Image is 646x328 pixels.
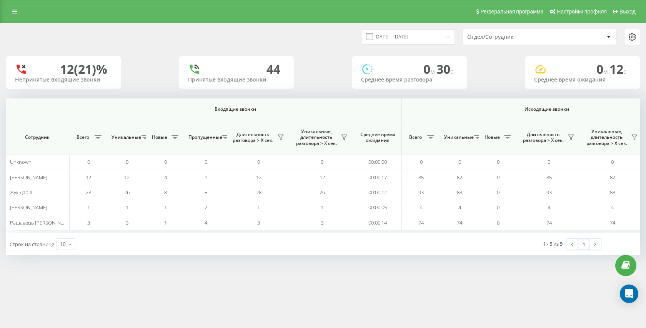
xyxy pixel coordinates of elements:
[406,134,425,140] span: Всего
[543,240,563,248] div: 1 - 5 из 5
[188,77,285,83] div: Принятые входящие звонки
[603,67,609,76] span: м
[610,219,615,226] span: 74
[457,174,462,181] span: 82
[483,134,502,140] span: Новые
[10,158,32,165] span: Unknown
[86,174,91,181] span: 12
[321,204,323,211] span: 1
[557,8,607,15] span: Настройки профиля
[164,219,167,226] span: 1
[546,219,552,226] span: 74
[418,174,424,181] span: 85
[546,174,552,181] span: 85
[578,239,589,250] a: 1
[266,62,280,77] div: 44
[457,189,462,196] span: 88
[231,132,275,143] span: Длительность разговора > Х сек.
[164,158,167,165] span: 0
[73,134,92,140] span: Всего
[620,285,638,303] div: Open Intercom Messenger
[256,174,261,181] span: 12
[89,106,381,112] span: Входящие звонки
[584,128,629,147] span: Уникальные, длительность разговора > Х сек.
[257,219,260,226] span: 3
[354,200,402,215] td: 00:00:05
[12,134,62,140] span: Сотрудник
[164,204,167,211] span: 1
[188,134,220,140] span: Пропущенные
[124,174,130,181] span: 12
[497,219,499,226] span: 0
[256,189,261,196] span: 28
[548,158,550,165] span: 0
[548,204,550,211] span: 4
[320,174,325,181] span: 12
[164,189,167,196] span: 8
[354,170,402,185] td: 00:00:17
[126,204,128,211] span: 1
[423,61,436,77] span: 0
[354,155,402,170] td: 00:00:00
[112,134,139,140] span: Уникальные
[360,132,396,143] span: Среднее время ожидания
[126,219,128,226] span: 3
[534,77,631,83] div: Среднее время ожидания
[623,67,626,76] span: c
[294,128,338,147] span: Уникальные, длительность разговора > Х сек.
[10,241,54,248] span: Строк на странице
[124,189,130,196] span: 26
[458,204,461,211] span: 4
[87,204,90,211] span: 1
[521,132,565,143] span: Длительность разговора > Х сек.
[444,134,472,140] span: Уникальные
[205,158,207,165] span: 0
[60,240,66,248] div: 10
[205,174,207,181] span: 1
[619,8,636,15] span: Выход
[87,219,90,226] span: 3
[418,219,424,226] span: 74
[164,174,167,181] span: 4
[15,77,112,83] div: Непринятые входящие звонки
[321,219,323,226] span: 3
[321,158,323,165] span: 0
[420,158,423,165] span: 0
[205,219,207,226] span: 4
[497,204,499,211] span: 0
[10,219,72,226] span: Рашавець [PERSON_NAME]
[205,204,207,211] span: 2
[457,219,462,226] span: 74
[10,204,47,211] span: [PERSON_NAME]
[87,158,90,165] span: 0
[420,204,423,211] span: 4
[361,77,458,83] div: Среднее время разговора
[610,189,615,196] span: 88
[480,8,543,15] span: Реферальная программа
[497,158,499,165] span: 0
[458,158,461,165] span: 0
[10,174,47,181] span: [PERSON_NAME]
[610,174,615,181] span: 82
[497,174,499,181] span: 0
[257,204,260,211] span: 1
[609,61,626,77] span: 12
[450,67,453,76] span: c
[257,158,260,165] span: 0
[436,61,453,77] span: 30
[467,34,559,40] div: Отдел/Сотрудник
[611,158,614,165] span: 0
[354,185,402,200] td: 00:00:12
[60,62,107,77] div: 12 (21)%
[86,189,91,196] span: 28
[354,215,402,230] td: 00:00:14
[497,189,499,196] span: 0
[596,61,609,77] span: 0
[430,67,436,76] span: м
[205,189,207,196] span: 5
[611,204,614,211] span: 4
[150,134,169,140] span: Новые
[126,158,128,165] span: 0
[546,189,552,196] span: 93
[320,189,325,196] span: 26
